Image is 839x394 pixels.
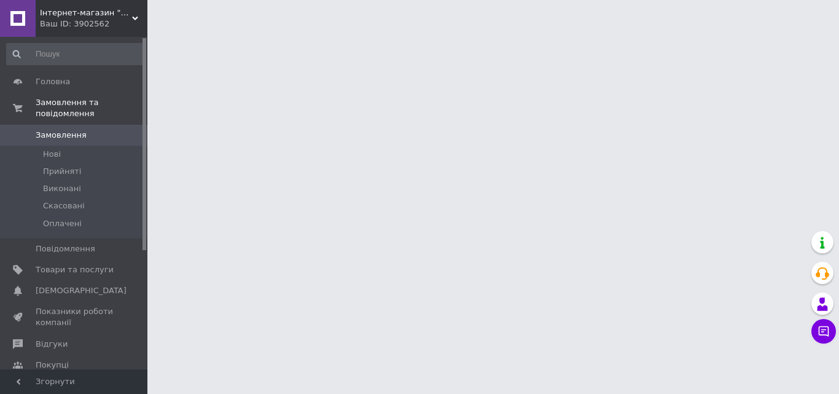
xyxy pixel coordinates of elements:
[36,264,114,275] span: Товари та послуги
[811,319,836,344] button: Чат з покупцем
[40,7,132,18] span: Інтернет-магазин "Tovaruk"
[36,97,147,119] span: Замовлення та повідомлення
[36,360,69,371] span: Покупці
[36,243,95,254] span: Повідомлення
[43,218,82,229] span: Оплачені
[36,285,127,296] span: [DEMOGRAPHIC_DATA]
[43,200,85,211] span: Скасовані
[43,149,61,160] span: Нові
[36,306,114,328] span: Показники роботи компанії
[43,166,81,177] span: Прийняті
[36,130,87,141] span: Замовлення
[40,18,147,30] div: Ваш ID: 3902562
[36,339,68,350] span: Відгуки
[43,183,81,194] span: Виконані
[6,43,145,65] input: Пошук
[36,76,70,87] span: Головна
